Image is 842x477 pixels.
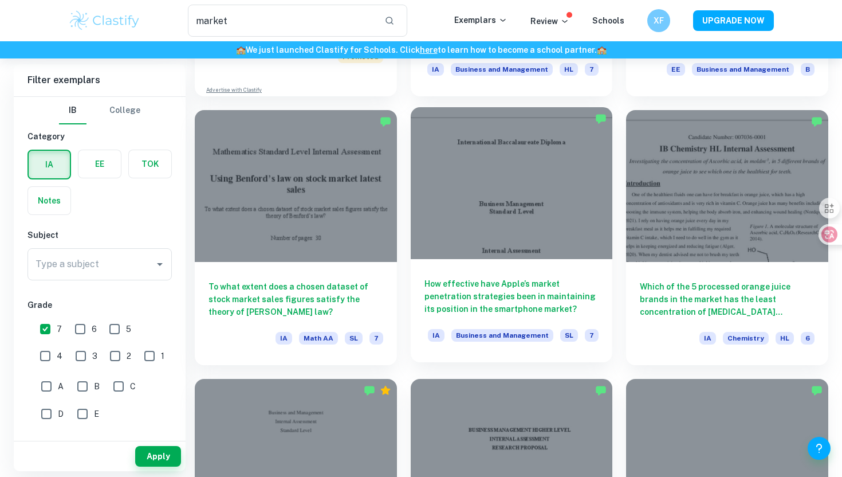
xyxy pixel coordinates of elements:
h6: Category [27,130,172,143]
img: Clastify logo [68,9,141,32]
span: 1 [161,350,164,362]
button: Notes [28,187,70,214]
a: Advertise with Clastify [206,86,262,94]
span: 4 [57,350,62,362]
h6: How effective have Apple’s market penetration strategies been in maintaining its position in the ... [424,277,599,315]
button: College [109,97,140,124]
span: IA [427,63,444,76]
span: Business and Management [451,63,553,76]
span: IA [428,329,444,342]
button: Apply [135,446,181,467]
span: 6 [92,323,97,335]
span: IA [699,332,716,345]
span: EE [667,63,685,76]
span: E [94,408,99,420]
span: 7 [585,63,599,76]
button: UPGRADE NOW [693,10,774,31]
h6: Filter exemplars [14,64,186,96]
span: Math AA [299,332,338,345]
span: Chemistry [723,332,769,345]
span: C [130,380,136,393]
a: To what extent does a chosen dataset of stock market sales figures satisfy the theory of [PERSON_... [195,110,397,365]
img: Marked [380,116,391,127]
span: 7 [369,332,383,345]
span: 7 [57,323,62,335]
button: IA [29,151,70,178]
h6: Grade [27,299,172,311]
input: Search for any exemplars... [188,5,375,37]
h6: XF [652,14,666,27]
span: Business and Management [451,329,553,342]
span: D [58,408,64,420]
a: How effective have Apple’s market penetration strategies been in maintaining its position in the ... [411,110,613,365]
a: Schools [592,16,624,25]
h6: Which of the 5 processed orange juice brands in the market has the least concentration of [MEDICA... [640,280,815,318]
h6: We just launched Clastify for Schools. Click to learn how to become a school partner. [2,44,840,56]
span: 5 [126,323,131,335]
span: HL [560,63,578,76]
img: Marked [364,385,375,396]
span: 🏫 [597,45,607,54]
span: 6 [801,332,815,345]
span: 7 [585,329,599,342]
button: IB [59,97,86,124]
a: here [420,45,438,54]
span: 2 [127,350,131,362]
p: Review [530,15,569,28]
img: Marked [595,113,607,124]
span: SL [560,329,578,342]
span: HL [776,332,794,345]
h6: To what extent does a chosen dataset of stock market sales figures satisfy the theory of [PERSON_... [208,280,383,318]
div: Premium [380,385,391,396]
a: Which of the 5 processed orange juice brands in the market has the least concentration of [MEDICA... [626,110,828,365]
span: SL [345,332,363,345]
span: A [58,380,64,393]
div: Filter type choice [59,97,140,124]
h6: Subject [27,229,172,241]
img: Marked [811,116,823,127]
button: Help and Feedback [808,437,831,460]
p: Exemplars [454,14,507,26]
img: Marked [595,385,607,396]
button: TOK [129,150,171,178]
span: 3 [92,350,97,362]
button: EE [78,150,121,178]
button: XF [647,9,670,32]
span: 🏫 [236,45,246,54]
img: Marked [811,385,823,396]
span: B [94,380,100,393]
button: Open [152,256,168,272]
span: Business and Management [692,63,794,76]
span: B [801,63,815,76]
span: IA [276,332,292,345]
